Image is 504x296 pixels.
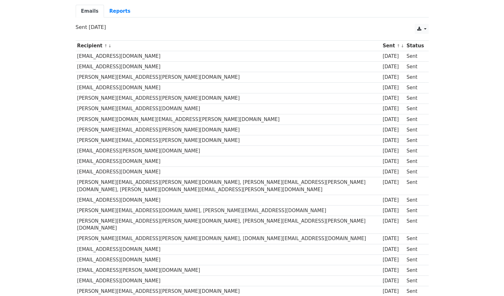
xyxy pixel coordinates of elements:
div: [DATE] [383,126,404,134]
div: [DATE] [383,179,404,186]
td: [EMAIL_ADDRESS][DOMAIN_NAME] [76,276,381,286]
td: Sent [405,93,425,104]
div: [DATE] [383,158,404,165]
div: [DATE] [383,277,404,285]
td: [EMAIL_ADDRESS][DOMAIN_NAME] [76,83,381,93]
th: Recipient [76,41,381,51]
td: [PERSON_NAME][EMAIL_ADDRESS][PERSON_NAME][DOMAIN_NAME] [76,135,381,145]
td: Sent [405,177,425,195]
td: [PERSON_NAME][EMAIL_ADDRESS][PERSON_NAME][DOMAIN_NAME], [PERSON_NAME][EMAIL_ADDRESS][PERSON_NAME]... [76,177,381,195]
div: [DATE] [383,116,404,123]
td: [EMAIL_ADDRESS][DOMAIN_NAME] [76,51,381,62]
div: [DATE] [383,105,404,112]
td: [PERSON_NAME][EMAIL_ADDRESS][PERSON_NAME][DOMAIN_NAME] [76,72,381,83]
div: [DATE] [383,207,404,214]
div: [DATE] [383,63,404,71]
td: Sent [405,146,425,156]
td: [PERSON_NAME][EMAIL_ADDRESS][PERSON_NAME][DOMAIN_NAME] [76,93,381,104]
iframe: Chat Widget [472,266,504,296]
td: Sent [405,195,425,205]
td: Sent [405,233,425,244]
td: [PERSON_NAME][EMAIL_ADDRESS][DOMAIN_NAME] [76,104,381,114]
div: [DATE] [383,218,404,225]
td: [PERSON_NAME][EMAIL_ADDRESS][PERSON_NAME][DOMAIN_NAME] [76,124,381,135]
div: [DATE] [383,267,404,274]
a: Emails [76,5,104,18]
td: Sent [405,167,425,177]
td: Sent [405,51,425,62]
div: [DATE] [383,256,404,264]
td: [PERSON_NAME][EMAIL_ADDRESS][PERSON_NAME][DOMAIN_NAME], [DOMAIN_NAME][EMAIL_ADDRESS][DOMAIN_NAME] [76,233,381,244]
div: [DATE] [383,84,404,91]
a: ↑ [104,44,107,48]
div: [DATE] [383,137,404,144]
td: Sent [405,216,425,234]
td: Sent [405,205,425,216]
td: [PERSON_NAME][DOMAIN_NAME][EMAIL_ADDRESS][PERSON_NAME][DOMAIN_NAME] [76,114,381,124]
td: Sent [405,114,425,124]
div: [DATE] [383,53,404,60]
td: [EMAIL_ADDRESS][DOMAIN_NAME] [76,254,381,265]
a: Reports [104,5,136,18]
td: Sent [405,72,425,83]
div: [DATE] [383,246,404,253]
td: [PERSON_NAME][EMAIL_ADDRESS][DOMAIN_NAME], [PERSON_NAME][EMAIL_ADDRESS][DOMAIN_NAME] [76,205,381,216]
a: ↓ [108,44,112,48]
td: [EMAIL_ADDRESS][DOMAIN_NAME] [76,167,381,177]
div: [DATE] [383,147,404,155]
td: Sent [405,156,425,167]
th: Status [405,41,425,51]
td: Sent [405,83,425,93]
p: Sent [DATE] [76,24,429,30]
td: Sent [405,244,425,254]
div: [DATE] [383,288,404,295]
td: Sent [405,124,425,135]
div: [DATE] [383,197,404,204]
th: Sent [381,41,405,51]
td: Sent [405,265,425,275]
td: [PERSON_NAME][EMAIL_ADDRESS][PERSON_NAME][DOMAIN_NAME], [PERSON_NAME][EMAIL_ADDRESS][PERSON_NAME]... [76,216,381,234]
td: [EMAIL_ADDRESS][DOMAIN_NAME] [76,244,381,254]
div: [DATE] [383,95,404,102]
td: [EMAIL_ADDRESS][PERSON_NAME][DOMAIN_NAME] [76,265,381,275]
div: [DATE] [383,168,404,176]
td: Sent [405,254,425,265]
div: [DATE] [383,235,404,242]
td: Sent [405,276,425,286]
a: ↑ [397,44,400,48]
td: Sent [405,104,425,114]
a: ↓ [401,44,404,48]
div: [DATE] [383,74,404,81]
td: [EMAIL_ADDRESS][DOMAIN_NAME] [76,62,381,72]
td: Sent [405,62,425,72]
td: [EMAIL_ADDRESS][DOMAIN_NAME] [76,195,381,205]
td: Sent [405,135,425,145]
td: [EMAIL_ADDRESS][DOMAIN_NAME] [76,156,381,167]
td: [EMAIL_ADDRESS][PERSON_NAME][DOMAIN_NAME] [76,146,381,156]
